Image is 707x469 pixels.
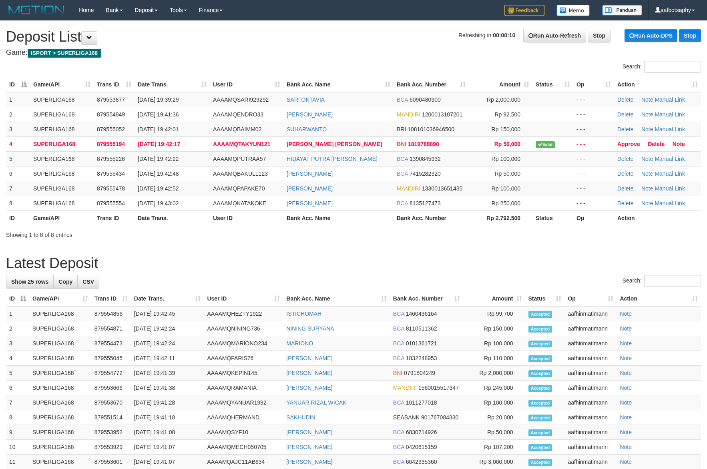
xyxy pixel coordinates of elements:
span: AAAAMQENDRO33 [213,111,263,118]
span: 879555194 [97,141,125,147]
a: Approve [617,141,640,147]
span: Copy 6830714926 to clipboard [406,429,437,435]
td: 4 [6,351,29,366]
td: Rp 50,000 [463,425,525,440]
a: Stop [679,29,701,42]
th: Game/API: activate to sort column ascending [29,291,91,306]
td: SUPERLIGA168 [29,321,91,336]
span: Accepted [528,311,552,318]
a: Delete [617,156,633,162]
a: Run Auto-Refresh [523,29,586,42]
td: 2 [6,321,29,336]
th: Action [614,210,701,225]
td: - - - [573,181,614,196]
a: [PERSON_NAME] [PERSON_NAME] [287,141,382,147]
th: ID: activate to sort column descending [6,77,30,92]
td: AAAAMQKEPIN145 [204,366,283,381]
td: AAAAMQHERMAND [204,410,283,425]
span: Rp 100,000 [492,156,520,162]
td: aafhinmatimann [564,440,617,455]
a: [PERSON_NAME] [287,111,333,118]
span: Accepted [528,326,552,333]
td: SUPERLIGA168 [29,381,91,395]
th: Status: activate to sort column ascending [525,291,565,306]
td: 2 [6,107,30,122]
td: 879553670 [91,395,131,410]
td: SUPERLIGA168 [29,351,91,366]
td: 1 [6,306,29,321]
span: AAAAMQBAIMM02 [213,126,261,132]
td: - - - [573,196,614,210]
a: Note [620,429,632,435]
a: Note [641,200,653,206]
span: MANDIRI [397,111,420,118]
th: Date Trans.: activate to sort column ascending [135,77,210,92]
span: Accepted [528,415,552,421]
th: Bank Acc. Name: activate to sort column ascending [283,77,394,92]
strong: 00:00:10 [493,32,515,38]
td: SUPERLIGA168 [30,166,94,181]
td: SUPERLIGA168 [29,395,91,410]
span: BCA [397,96,408,103]
td: 879551514 [91,410,131,425]
td: 6 [6,381,29,395]
td: 7 [6,395,29,410]
td: SUPERLIGA168 [30,92,94,107]
span: Copy 1560015517347 to clipboard [418,385,459,391]
h1: Deposit List [6,29,701,45]
td: [DATE] 19:41:07 [131,440,204,455]
a: [PERSON_NAME] [286,429,332,435]
span: Rp 250,000 [492,200,520,206]
a: YANUAR RIZAL WICAK [286,399,346,406]
a: Copy [53,275,78,289]
span: [DATE] 19:42:17 [138,141,180,147]
span: ISPORT > SUPERLIGA168 [28,49,101,58]
span: BNI [397,141,406,147]
span: Accepted [528,385,552,392]
td: SUPERLIGA168 [30,107,94,122]
a: NINING SURYANA [286,325,334,332]
span: Accepted [528,355,552,362]
span: Refreshing in: [458,32,515,38]
span: [DATE] 19:39:29 [138,96,179,103]
th: Amount: activate to sort column ascending [469,77,532,92]
a: [PERSON_NAME] [286,459,332,465]
th: Bank Acc. Name [283,210,394,225]
td: aafhinmatimann [564,306,617,321]
span: [DATE] 19:42:52 [138,185,179,192]
span: Copy 8110511362 to clipboard [406,325,437,332]
td: 10 [6,440,29,455]
span: Copy 1200013107201 to clipboard [422,111,462,118]
td: 879553929 [91,440,131,455]
td: SUPERLIGA168 [29,306,91,321]
td: Rp 107,200 [463,440,525,455]
td: AAAAMQRAMANIA [204,381,283,395]
a: Note [641,96,653,103]
th: Game/API [30,210,94,225]
td: 879555045 [91,351,131,366]
td: aafhinmatimann [564,381,617,395]
span: 879555554 [97,200,125,206]
a: Note [641,156,653,162]
span: Rp 2,000,000 [487,96,520,103]
span: BCA [393,325,404,332]
td: 4 [6,136,30,151]
a: Note [620,311,632,317]
a: Note [620,370,632,376]
td: aafhinmatimann [564,366,617,381]
span: BRI [397,126,406,132]
a: Delete [617,126,633,132]
span: Rp 92,500 [494,111,520,118]
span: BCA [393,429,404,435]
td: Rp 100,000 [463,336,525,351]
span: AAAAMQPUTRAA57 [213,156,266,162]
span: AAAAMQKATAKOKE [213,200,266,206]
span: AAAAMQTAKYUN121 [213,141,271,147]
span: Copy 1832248953 to clipboard [406,355,437,361]
span: AAAAMQBAKULL123 [213,170,268,177]
span: Copy 6090480900 to clipboard [410,96,441,103]
a: Show 25 rows [6,275,54,289]
td: 3 [6,122,30,136]
a: SUHARWANTO [287,126,327,132]
td: [DATE] 19:42:11 [131,351,204,366]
